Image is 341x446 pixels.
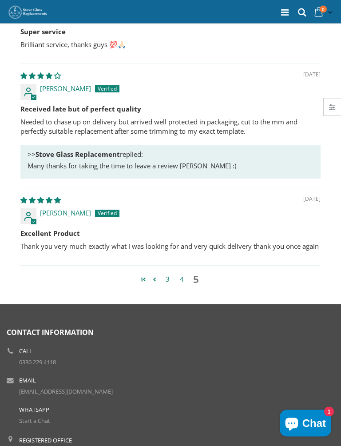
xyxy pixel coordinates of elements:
a: 0 [312,4,334,21]
a: 0330 229 4118 [19,358,56,366]
a: Page 3 [160,275,174,285]
a: Menu [281,6,289,18]
b: Call [19,349,32,354]
span: [PERSON_NAME] [40,209,91,218]
p: Needed to chase up on delivery but arrived well protected in packaging, cut to the mm and perfect... [20,118,321,136]
div: >> replied: [28,150,313,159]
a: Page 4 [149,275,160,285]
b: Email [19,378,36,384]
p: Thank you very much exactly what I was looking for and very quick delivery thank you once again [20,242,321,251]
span: Contact Information [7,328,94,338]
span: 5 star review [20,196,61,205]
a: Page 1 [138,275,149,285]
b: Registered Office [19,437,72,445]
span: [DATE] [303,72,321,79]
b: Excellent Product [20,229,321,239]
span: [DATE] [303,196,321,203]
a: Start a Chat [19,417,50,425]
img: Stove Glass Replacement [8,5,48,20]
b: Stove Glass Replacement [36,150,120,159]
inbox-online-store-chat: Shopify online store chat [277,410,334,439]
span: 0 [320,6,327,13]
span: 4 star review [20,72,61,80]
span: [PERSON_NAME] [40,84,91,93]
a: [EMAIL_ADDRESS][DOMAIN_NAME] [19,388,113,396]
p: Brilliant service, thanks guys 💯🙏🏻 [20,40,321,50]
b: WhatsApp [19,407,49,413]
p: Many thanks for taking the time to leave a review [PERSON_NAME] :) [28,162,313,171]
b: Received late but of perfect quality [20,105,321,114]
b: Super service [20,28,321,37]
a: Page 4 [174,275,189,285]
